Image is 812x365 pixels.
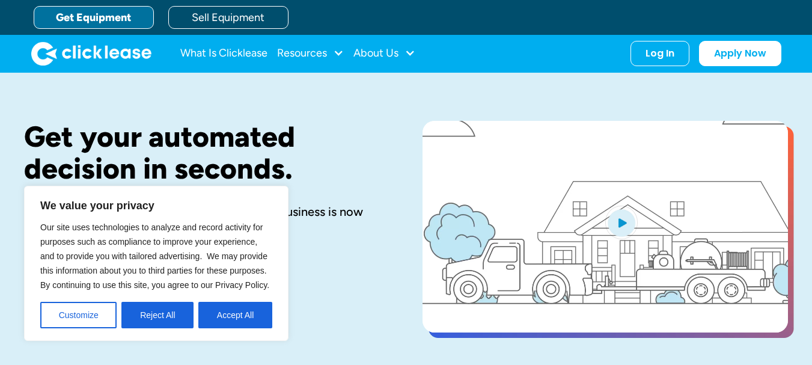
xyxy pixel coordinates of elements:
a: What Is Clicklease [180,41,267,66]
a: home [31,41,151,66]
a: Sell Equipment [168,6,288,29]
a: Get Equipment [34,6,154,29]
a: open lightbox [423,121,788,333]
div: Log In [646,48,674,60]
button: Customize [40,302,117,328]
img: Blue play button logo on a light blue circular background [605,206,638,239]
div: About Us [353,41,415,66]
a: Apply Now [699,41,781,66]
span: Our site uses technologies to analyze and record activity for purposes such as compliance to impr... [40,222,269,290]
div: Resources [277,41,344,66]
img: Clicklease logo [31,41,151,66]
h1: Get your automated decision in seconds. [24,121,384,185]
button: Accept All [198,302,272,328]
button: Reject All [121,302,194,328]
p: We value your privacy [40,198,272,213]
div: We value your privacy [24,186,288,341]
